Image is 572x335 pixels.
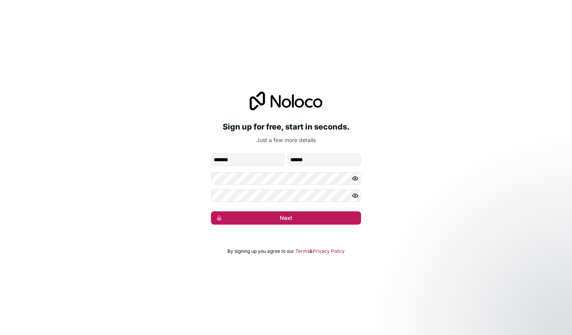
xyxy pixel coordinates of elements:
[211,189,361,202] input: Confirm password
[295,248,309,254] a: Terms
[416,276,572,331] iframe: Intercom notifications message
[211,153,284,166] input: given-name
[288,153,361,166] input: family-name
[211,136,361,144] p: Just a few more details
[313,248,345,254] a: Privacy Policy
[211,120,361,134] h2: Sign up for free, start in seconds.
[227,248,294,254] span: By signing up you agree to our
[211,211,361,225] button: Next
[211,172,361,185] input: Password
[309,248,313,254] span: &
